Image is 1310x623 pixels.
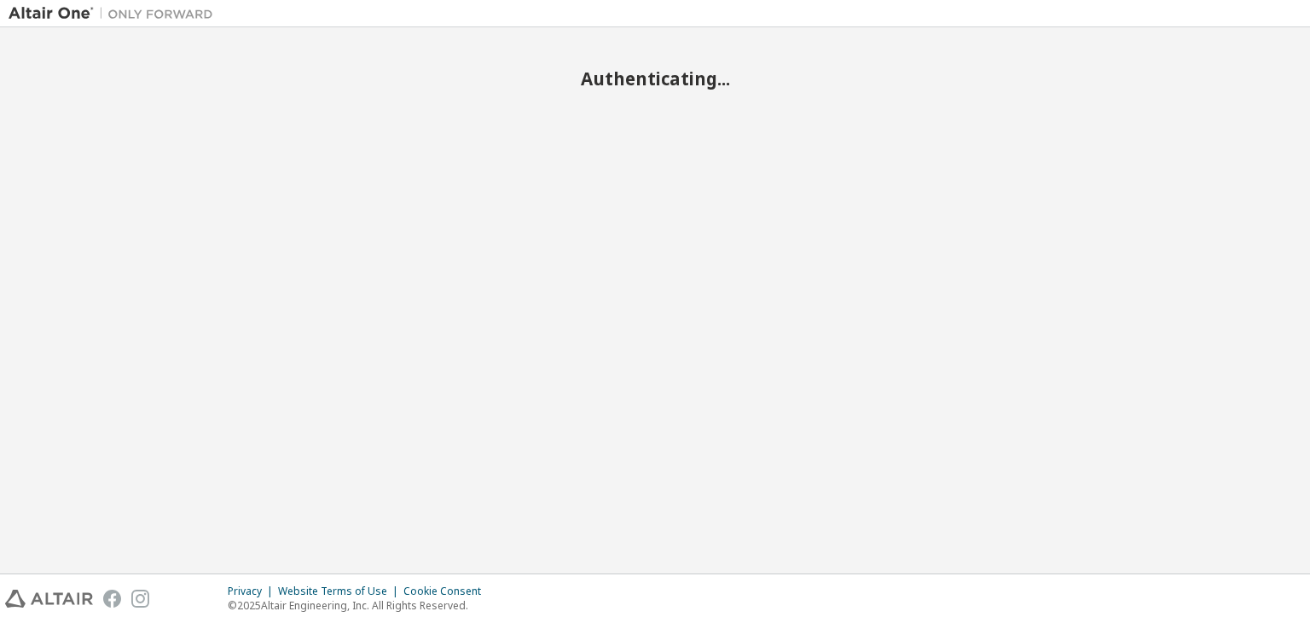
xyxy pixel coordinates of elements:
img: Altair One [9,5,222,22]
img: facebook.svg [103,590,121,608]
img: instagram.svg [131,590,149,608]
img: altair_logo.svg [5,590,93,608]
div: Website Terms of Use [278,585,403,598]
div: Privacy [228,585,278,598]
p: © 2025 Altair Engineering, Inc. All Rights Reserved. [228,598,491,613]
div: Cookie Consent [403,585,491,598]
h2: Authenticating... [9,67,1301,90]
